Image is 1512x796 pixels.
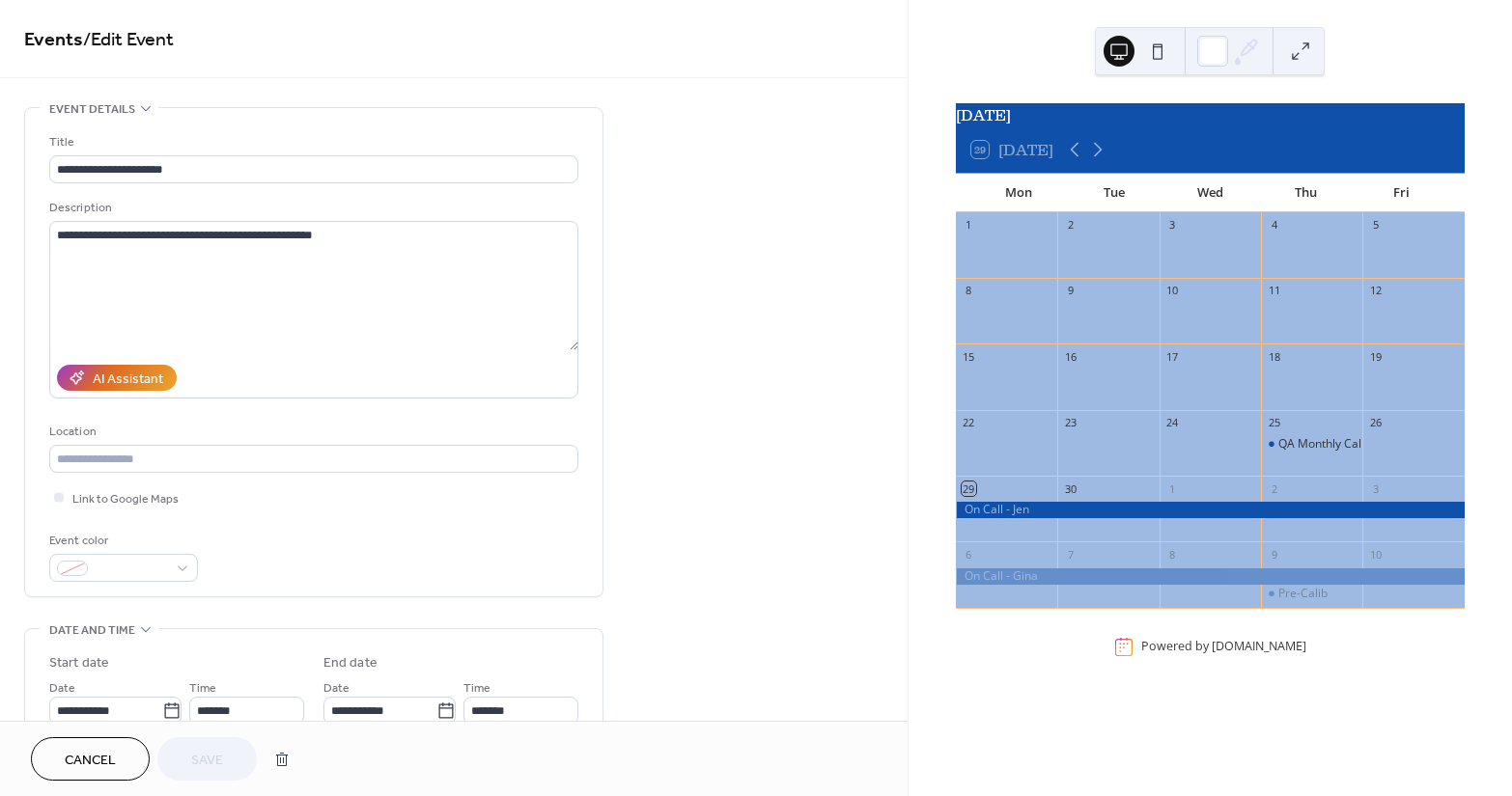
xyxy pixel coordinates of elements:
button: AI Assistant [57,365,177,391]
div: 1 [962,218,976,233]
a: Events [24,21,83,59]
span: Time [189,678,216,699]
div: 26 [1368,416,1383,430]
div: 9 [1267,547,1281,562]
div: 25 [1267,416,1281,430]
div: Mon [971,174,1067,212]
div: Event color [49,531,194,551]
div: 15 [962,349,976,364]
span: Cancel [65,751,116,771]
div: QA Monthly Calibration [1261,436,1362,453]
div: 19 [1368,349,1383,364]
div: 8 [962,284,976,298]
div: Fri [1354,174,1449,212]
div: Location [49,422,574,442]
a: [DOMAIN_NAME] [1212,639,1306,655]
div: 23 [1063,416,1078,430]
div: QA Monthly Calibration [1278,436,1403,453]
div: 24 [1165,416,1180,430]
div: On Call - Jen [956,502,1465,518]
div: 11 [1267,284,1281,298]
div: 1 [1165,481,1180,496]
div: 5 [1368,218,1383,233]
span: Date [49,678,75,699]
div: Start date [49,653,109,673]
div: AI Assistant [93,370,163,390]
div: 16 [1063,349,1078,364]
div: 2 [1063,218,1078,233]
div: On Call - Gina [956,568,1465,585]
span: / Edit Event [83,21,174,59]
div: 29 [962,481,976,496]
div: 8 [1165,547,1180,562]
div: 17 [1165,349,1180,364]
div: 3 [1368,481,1383,496]
div: End date [323,653,378,673]
div: Powered by [1141,639,1306,655]
span: Event details [49,99,135,120]
div: 7 [1063,547,1078,562]
div: Thu [1258,174,1354,212]
span: Link to Google Maps [72,489,179,509]
div: 12 [1368,284,1383,298]
div: 2 [1267,481,1281,496]
div: 18 [1267,349,1281,364]
span: Time [463,678,490,699]
button: Cancel [31,737,150,781]
div: Title [49,132,574,152]
span: Date and time [49,620,135,641]
div: 10 [1368,547,1383,562]
div: Pre-Calib [1278,586,1328,602]
div: [DATE] [956,103,1465,126]
div: 4 [1267,218,1281,233]
div: 9 [1063,284,1078,298]
span: Date [323,678,350,699]
div: 6 [962,547,976,562]
div: Wed [1162,174,1258,212]
div: 10 [1165,284,1180,298]
div: Pre-Calib [1261,586,1362,602]
div: Tue [1067,174,1162,212]
div: Description [49,198,574,218]
div: 3 [1165,218,1180,233]
div: 22 [962,416,976,430]
div: 30 [1063,481,1078,496]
